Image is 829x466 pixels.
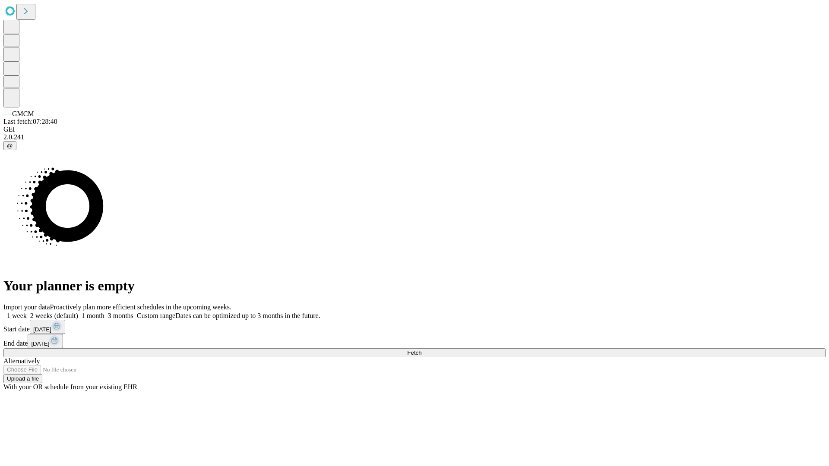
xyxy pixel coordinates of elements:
[175,312,320,319] span: Dates can be optimized up to 3 months in the future.
[30,312,78,319] span: 2 weeks (default)
[30,320,65,334] button: [DATE]
[33,326,51,333] span: [DATE]
[7,142,13,149] span: @
[3,383,137,390] span: With your OR schedule from your existing EHR
[3,278,826,294] h1: Your planner is empty
[3,126,826,133] div: GEI
[3,141,16,150] button: @
[31,340,49,347] span: [DATE]
[3,118,57,125] span: Last fetch: 07:28:40
[50,303,231,311] span: Proactively plan more efficient schedules in the upcoming weeks.
[3,334,826,348] div: End date
[108,312,133,319] span: 3 months
[137,312,175,319] span: Custom range
[3,303,50,311] span: Import your data
[3,357,40,365] span: Alternatively
[3,320,826,334] div: Start date
[7,312,27,319] span: 1 week
[3,133,826,141] div: 2.0.241
[3,348,826,357] button: Fetch
[12,110,34,117] span: GMCM
[28,334,63,348] button: [DATE]
[407,349,421,356] span: Fetch
[3,374,42,383] button: Upload a file
[82,312,104,319] span: 1 month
